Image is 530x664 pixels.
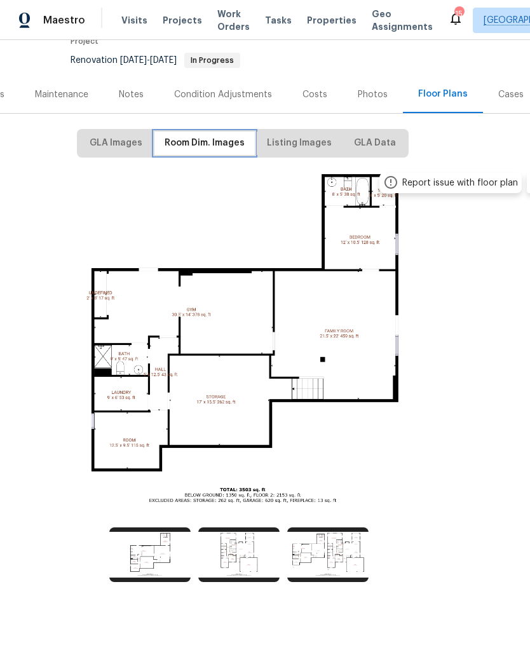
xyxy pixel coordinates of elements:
[307,14,357,27] span: Properties
[121,14,147,27] span: Visits
[165,135,245,151] span: Room Dim. Images
[120,56,177,65] span: -
[302,88,327,101] div: Costs
[186,57,239,64] span: In Progress
[174,88,272,101] div: Condition Adjustments
[71,37,99,45] span: Project
[287,527,369,582] img: https://cabinet-assets.s3.amazonaws.com/production/storage/3e817330-8ff1-40e2-bcf5-a735542299fb.p...
[257,132,342,155] button: Listing Images
[35,88,88,101] div: Maintenance
[498,88,524,101] div: Cases
[267,135,332,151] span: Listing Images
[90,135,142,151] span: GLA Images
[354,135,396,151] span: GLA Data
[454,8,463,20] div: 15
[79,132,153,155] button: GLA Images
[372,8,433,33] span: Geo Assignments
[120,56,147,65] span: [DATE]
[43,14,85,27] span: Maestro
[71,56,240,65] span: Renovation
[198,527,280,582] img: https://cabinet-assets.s3.amazonaws.com/production/storage/7693485c-a212-467f-8c8b-418db00a0487.p...
[109,527,191,582] img: https://cabinet-assets.s3.amazonaws.com/production/storage/46f5e9e2-ac92-4c17-8207-0c451b7b6b9f.p...
[265,16,292,25] span: Tasks
[358,88,388,101] div: Photos
[418,88,468,100] div: Floor Plans
[154,132,255,155] button: Room Dim. Images
[402,177,518,189] div: Report issue with floor plan
[217,8,250,33] span: Work Orders
[119,88,144,101] div: Notes
[150,56,177,65] span: [DATE]
[163,14,202,27] span: Projects
[344,132,406,155] button: GLA Data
